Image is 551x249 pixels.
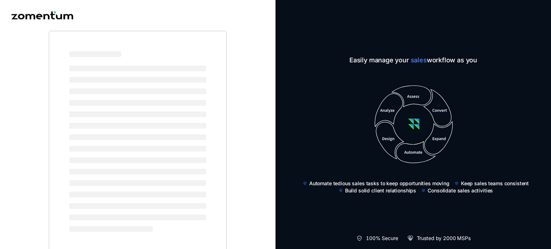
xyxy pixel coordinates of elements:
[11,11,73,19] img: Zomentum logo
[417,235,471,242] span: Trusted by 2000 MSPs
[411,56,427,64] span: sales
[345,187,416,194] span: Build solid client relationships
[428,187,493,194] span: Consolidate sales activities
[297,55,529,65] span: Easily manage your workflow as you
[461,180,529,187] span: Keep sales teams consistent
[309,180,449,187] span: Automate tedious sales tasks to keep opportunities moving
[366,235,398,242] span: 100% Secure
